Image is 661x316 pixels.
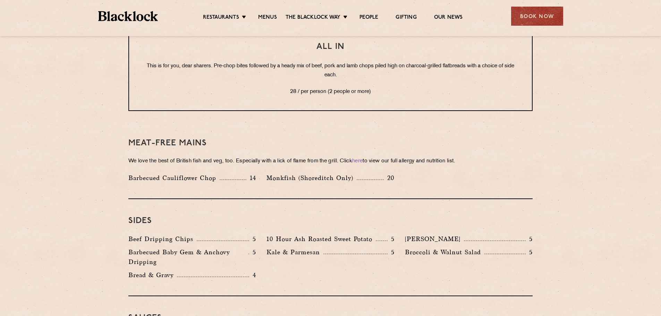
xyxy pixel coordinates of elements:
p: Bread & Gravy [128,270,177,280]
p: 5 [249,248,256,257]
p: Barbecued Cauliflower Chop [128,173,220,183]
p: Broccoli & Walnut Salad [405,247,484,257]
p: Monkfish (Shoreditch Only) [266,173,357,183]
a: Gifting [396,14,416,22]
p: 5 [388,248,395,257]
div: Book Now [511,7,563,26]
a: here [352,159,363,164]
p: 5 [526,248,533,257]
p: Barbecued Baby Gem & Anchovy Dripping [128,247,248,267]
p: 5 [388,234,395,244]
a: Restaurants [203,14,239,22]
h3: Sides [128,216,533,225]
p: This is for you, dear sharers. Pre-chop bites followed by a heady mix of beef, pork and lamb chop... [143,62,518,80]
a: Menus [258,14,277,22]
p: We love the best of British fish and veg, too. Especially with a lick of flame from the grill. Cl... [128,156,533,166]
p: 20 [384,173,395,182]
a: The Blacklock Way [286,14,340,22]
p: 4 [249,271,256,280]
h3: All In [143,42,518,51]
p: Beef Dripping Chips [128,234,197,244]
p: 5 [249,234,256,244]
p: 5 [526,234,533,244]
p: 14 [246,173,256,182]
p: Kale & Parmesan [266,247,323,257]
p: 10 Hour Ash Roasted Sweet Potato [266,234,376,244]
a: Our News [434,14,463,22]
h3: Meat-Free mains [128,139,533,148]
p: [PERSON_NAME] [405,234,464,244]
a: People [359,14,378,22]
p: 28 / per person (2 people or more) [143,87,518,96]
img: BL_Textured_Logo-footer-cropped.svg [98,11,158,21]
